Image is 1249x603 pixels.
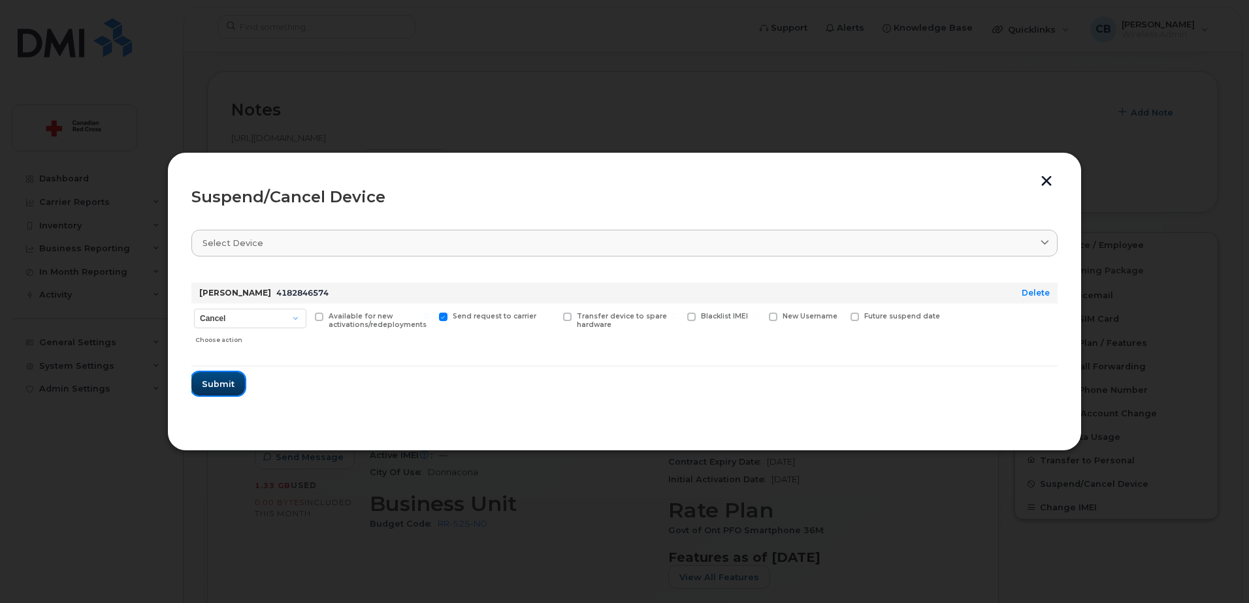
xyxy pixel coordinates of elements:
[203,237,263,249] span: Select device
[672,313,678,319] input: Blacklist IMEI
[753,313,760,319] input: New Username
[835,313,841,319] input: Future suspend date
[864,312,940,320] span: Future suspend date
[191,230,1058,256] a: Select device
[329,312,427,329] span: Available for new activations/redeployments
[199,288,271,298] strong: [PERSON_NAME]
[547,313,554,319] input: Transfer device to spare hardware
[191,372,245,395] button: Submit
[1022,288,1050,298] a: Delete
[202,378,235,390] span: Submit
[191,189,1058,205] div: Suspend/Cancel Device
[783,312,837,320] span: New Username
[577,312,667,329] span: Transfer device to spare hardware
[299,313,306,319] input: Available for new activations/redeployments
[701,312,748,320] span: Blacklist IMEI
[195,330,306,345] div: Choose action
[423,313,430,319] input: Send request to carrier
[276,288,329,298] span: 4182846574
[453,312,536,320] span: Send request to carrier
